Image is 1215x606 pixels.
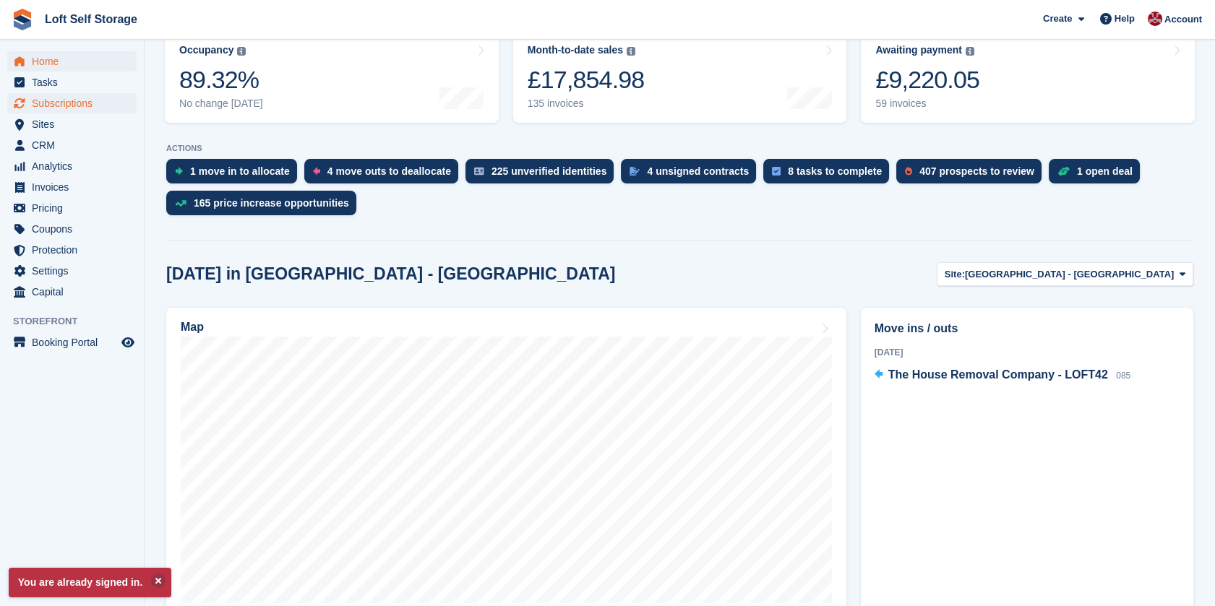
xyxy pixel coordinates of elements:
div: 407 prospects to review [919,165,1034,177]
span: The House Removal Company - LOFT42 [888,368,1108,381]
span: Invoices [32,177,119,197]
img: icon-info-grey-7440780725fd019a000dd9b08b2336e03edf1995a4989e88bcd33f0948082b44.svg [627,47,635,56]
a: Preview store [119,334,137,351]
img: prospect-51fa495bee0391a8d652442698ab0144808aea92771e9ea1ae160a38d050c398.svg [905,167,912,176]
span: Home [32,51,119,72]
a: menu [7,177,137,197]
span: Settings [32,261,119,281]
img: verify_identity-adf6edd0f0f0b5bbfe63781bf79b02c33cf7c696d77639b501bdc392416b5a36.svg [474,167,484,176]
p: You are already signed in. [9,568,171,597]
div: Month-to-date sales [528,44,623,56]
span: Storefront [13,314,144,329]
a: The House Removal Company - LOFT42 085 [875,366,1131,385]
a: menu [7,240,137,260]
a: 4 move outs to deallocate [304,159,465,191]
span: Site: [945,267,965,282]
h2: Move ins / outs [875,320,1180,337]
span: Sites [32,114,119,134]
span: CRM [32,135,119,155]
img: task-75834270c22a3079a89374b754ae025e5fb1db73e45f91037f5363f120a921f8.svg [772,167,781,176]
a: 1 open deal [1049,159,1147,191]
a: menu [7,114,137,134]
a: Month-to-date sales £17,854.98 135 invoices [513,31,847,123]
a: menu [7,261,137,281]
span: Pricing [32,198,119,218]
img: move_outs_to_deallocate_icon-f764333ba52eb49d3ac5e1228854f67142a1ed5810a6f6cc68b1a99e826820c5.svg [313,167,320,176]
a: menu [7,198,137,218]
div: 4 move outs to deallocate [327,165,451,177]
img: deal-1b604bf984904fb50ccaf53a9ad4b4a5d6e5aea283cecdc64d6e3604feb123c2.svg [1057,166,1070,176]
div: 1 move in to allocate [190,165,290,177]
img: contract_signature_icon-13c848040528278c33f63329250d36e43548de30e8caae1d1a13099fd9432cc5.svg [630,167,640,176]
a: Occupancy 89.32% No change [DATE] [165,31,499,123]
a: 225 unverified identities [465,159,622,191]
div: No change [DATE] [179,98,263,110]
span: Subscriptions [32,93,119,113]
div: [DATE] [875,346,1180,359]
a: menu [7,282,137,302]
img: icon-info-grey-7440780725fd019a000dd9b08b2336e03edf1995a4989e88bcd33f0948082b44.svg [237,47,246,56]
img: James Johnson [1148,12,1162,26]
span: 085 [1116,371,1130,381]
a: menu [7,156,137,176]
h2: Map [181,321,204,334]
img: price_increase_opportunities-93ffe204e8149a01c8c9dc8f82e8f89637d9d84a8eef4429ea346261dce0b2c0.svg [175,200,186,207]
div: £9,220.05 [875,65,979,95]
div: 59 invoices [875,98,979,110]
a: Loft Self Storage [39,7,143,31]
span: Booking Portal [32,332,119,352]
span: Protection [32,240,119,260]
p: ACTIONS [166,144,1193,153]
a: menu [7,72,137,92]
h2: [DATE] in [GEOGRAPHIC_DATA] - [GEOGRAPHIC_DATA] [166,264,615,284]
button: Site: [GEOGRAPHIC_DATA] - [GEOGRAPHIC_DATA] [937,262,1193,286]
a: menu [7,135,137,155]
span: Create [1043,12,1072,26]
div: 4 unsigned contracts [647,165,749,177]
a: Awaiting payment £9,220.05 59 invoices [861,31,1195,123]
a: 165 price increase opportunities [166,191,364,222]
div: 8 tasks to complete [788,165,882,177]
img: icon-info-grey-7440780725fd019a000dd9b08b2336e03edf1995a4989e88bcd33f0948082b44.svg [966,47,974,56]
div: £17,854.98 [528,65,645,95]
div: Awaiting payment [875,44,962,56]
span: [GEOGRAPHIC_DATA] - [GEOGRAPHIC_DATA] [965,267,1174,282]
a: 407 prospects to review [896,159,1049,191]
span: Analytics [32,156,119,176]
a: menu [7,332,137,352]
a: menu [7,93,137,113]
div: Occupancy [179,44,233,56]
a: menu [7,51,137,72]
div: 89.32% [179,65,263,95]
a: menu [7,219,137,239]
a: 4 unsigned contracts [621,159,763,191]
span: Tasks [32,72,119,92]
img: stora-icon-8386f47178a22dfd0bd8f6a31ec36ba5ce8667c1dd55bd0f319d3a0aa187defe.svg [12,9,33,30]
span: Help [1115,12,1135,26]
div: 1 open deal [1077,165,1133,177]
a: 8 tasks to complete [763,159,896,191]
a: 1 move in to allocate [166,159,304,191]
img: move_ins_to_allocate_icon-fdf77a2bb77ea45bf5b3d319d69a93e2d87916cf1d5bf7949dd705db3b84f3ca.svg [175,167,183,176]
span: Capital [32,282,119,302]
span: Coupons [32,219,119,239]
div: 135 invoices [528,98,645,110]
div: 165 price increase opportunities [194,197,349,209]
div: 225 unverified identities [491,165,607,177]
span: Account [1164,12,1202,27]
